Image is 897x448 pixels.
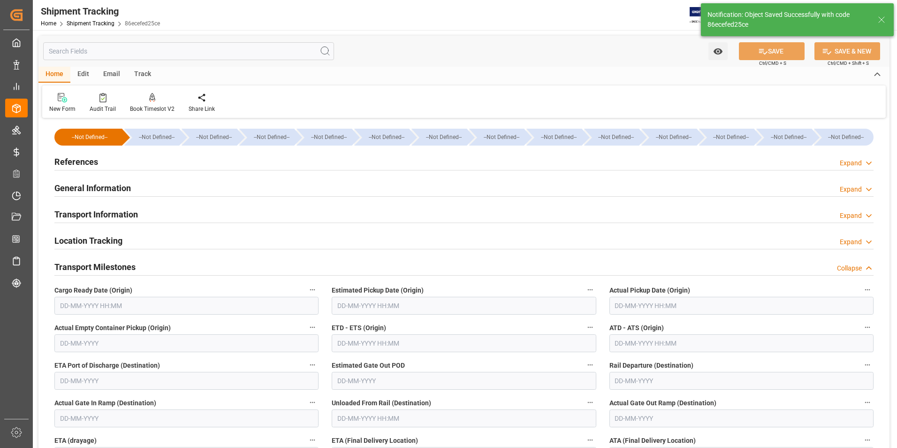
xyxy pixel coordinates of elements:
span: Actual Gate Out Ramp (Destination) [609,398,716,408]
div: --Not Defined-- [411,129,466,146]
div: Expand [840,211,862,221]
div: --Not Defined-- [756,129,811,146]
div: --Not Defined-- [64,129,115,146]
div: Expand [840,158,862,168]
div: --Not Defined-- [641,129,696,146]
div: Share Link [189,105,215,113]
div: --Not Defined-- [354,129,409,146]
div: --Not Defined-- [249,129,294,146]
button: Actual Empty Container Pickup (Origin) [306,321,319,333]
div: Shipment Tracking [41,4,160,18]
div: --Not Defined-- [296,129,351,146]
span: Ctrl/CMD + S [759,60,786,67]
input: DD-MM-YYYY HH:MM [332,297,596,315]
div: --Not Defined-- [421,129,466,146]
button: ATA (Final Delivery Location) [861,434,874,446]
div: Edit [70,67,96,83]
button: ATD - ATS (Origin) [861,321,874,333]
span: Estimated Pickup Date (Origin) [332,286,424,295]
input: DD-MM-YYYY HH:MM [609,334,874,352]
span: ETA Port of Discharge (Destination) [54,361,160,371]
div: --Not Defined-- [593,129,639,146]
button: Estimated Pickup Date (Origin) [584,284,596,296]
button: Rail Departure (Destination) [861,359,874,371]
div: --Not Defined-- [651,129,696,146]
span: ETD - ETS (Origin) [332,323,386,333]
button: Unloaded From Rail (Destination) [584,396,596,409]
div: Track [127,67,158,83]
input: Search Fields [43,42,334,60]
div: Audit Trail [90,105,116,113]
input: DD-MM-YYYY HH:MM [332,409,596,427]
input: DD-MM-YYYY HH:MM [332,334,596,352]
div: --Not Defined-- [766,129,811,146]
button: Actual Gate In Ramp (Destination) [306,396,319,409]
h2: Transport Information [54,208,138,221]
span: Actual Gate In Ramp (Destination) [54,398,156,408]
div: --Not Defined-- [134,129,179,146]
div: New Form [49,105,76,113]
div: --Not Defined-- [469,129,524,146]
span: Estimated Gate Out POD [332,361,405,371]
div: --Not Defined-- [124,129,179,146]
img: Exertis%20JAM%20-%20Email%20Logo.jpg_1722504956.jpg [690,7,722,23]
button: Actual Gate Out Ramp (Destination) [861,396,874,409]
button: Cargo Ready Date (Origin) [306,284,319,296]
h2: References [54,155,98,168]
button: SAVE & NEW [814,42,880,60]
div: --Not Defined-- [306,129,351,146]
button: open menu [708,42,728,60]
div: Collapse [837,263,862,273]
span: Actual Pickup Date (Origin) [609,286,690,295]
input: DD-MM-YYYY [609,372,874,390]
button: Actual Pickup Date (Origin) [861,284,874,296]
a: Home [41,20,56,27]
div: Book Timeslot V2 [130,105,175,113]
div: Expand [840,185,862,194]
button: Estimated Gate Out POD [584,359,596,371]
div: --Not Defined-- [54,129,122,146]
h2: Transport Milestones [54,261,136,273]
span: Rail Departure (Destination) [609,361,693,371]
span: Unloaded From Rail (Destination) [332,398,431,408]
button: ETA (drayage) [306,434,319,446]
span: ETA (Final Delivery Location) [332,436,418,446]
input: DD-MM-YYYY HH:MM [54,297,319,315]
div: --Not Defined-- [584,129,639,146]
span: ATD - ATS (Origin) [609,323,664,333]
button: SAVE [739,42,805,60]
button: ETD - ETS (Origin) [584,321,596,333]
div: Notification: Object Saved Successfully with code 86ecefed25ce [707,10,869,30]
input: DD-MM-YYYY [332,372,596,390]
div: --Not Defined-- [536,129,581,146]
span: Ctrl/CMD + Shift + S [828,60,869,67]
div: --Not Defined-- [191,129,236,146]
div: Home [38,67,70,83]
div: --Not Defined-- [823,129,869,146]
div: --Not Defined-- [479,129,524,146]
input: DD-MM-YYYY HH:MM [609,297,874,315]
div: --Not Defined-- [526,129,581,146]
div: --Not Defined-- [182,129,236,146]
div: --Not Defined-- [814,129,874,146]
div: --Not Defined-- [708,129,754,146]
button: ETA Port of Discharge (Destination) [306,359,319,371]
input: DD-MM-YYYY [54,372,319,390]
span: Actual Empty Container Pickup (Origin) [54,323,171,333]
input: DD-MM-YYYY [609,409,874,427]
span: Cargo Ready Date (Origin) [54,286,132,295]
div: Expand [840,237,862,247]
input: DD-MM-YYYY [54,409,319,427]
div: --Not Defined-- [364,129,409,146]
div: --Not Defined-- [239,129,294,146]
div: Email [96,67,127,83]
div: --Not Defined-- [699,129,754,146]
span: ATA (Final Delivery Location) [609,436,696,446]
a: Shipment Tracking [67,20,114,27]
h2: Location Tracking [54,234,122,247]
h2: General Information [54,182,131,194]
span: ETA (drayage) [54,436,97,446]
input: DD-MM-YYYY [54,334,319,352]
button: ETA (Final Delivery Location) [584,434,596,446]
